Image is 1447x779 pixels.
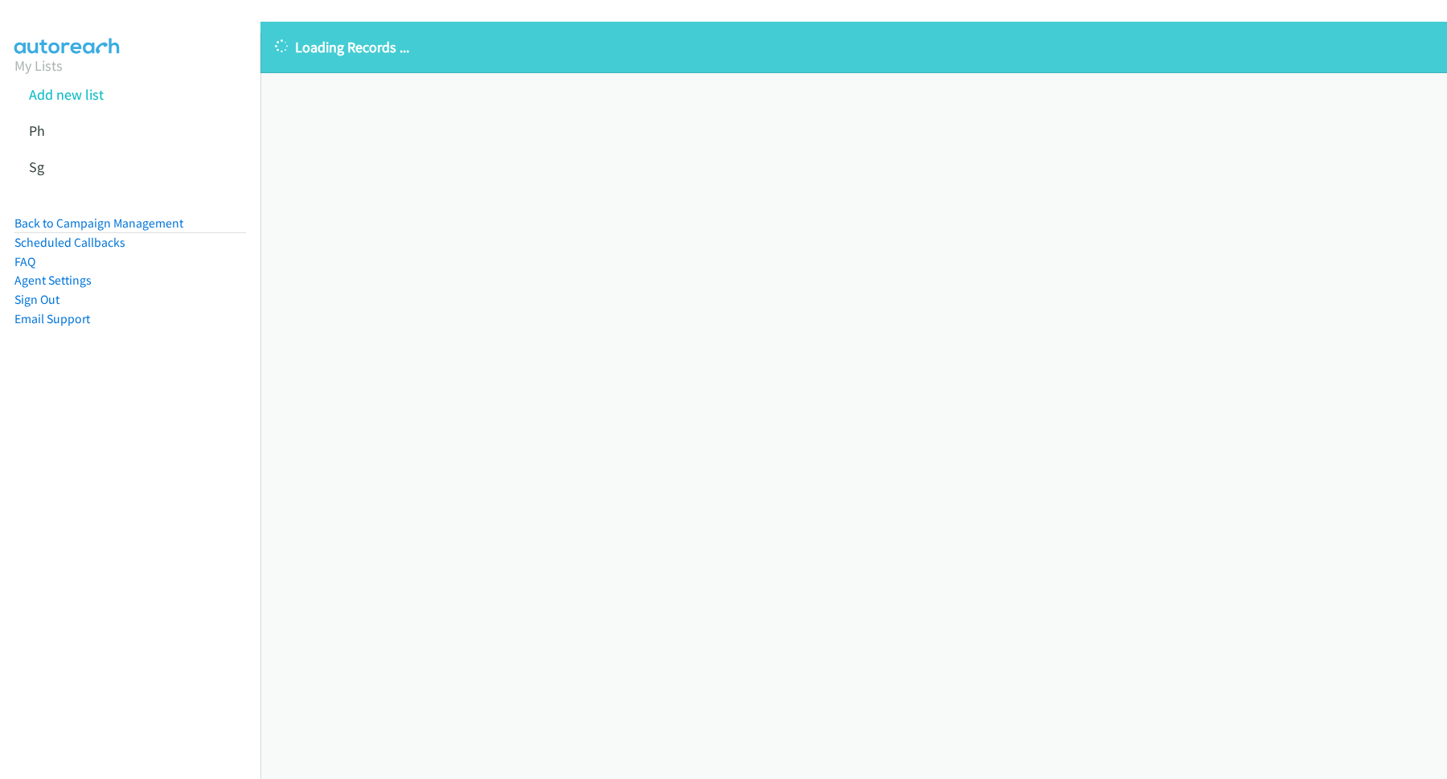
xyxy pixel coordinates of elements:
[14,292,59,307] a: Sign Out
[29,121,45,140] a: Ph
[14,311,90,326] a: Email Support
[275,36,1433,58] p: Loading Records ...
[14,254,35,269] a: FAQ
[14,273,92,288] a: Agent Settings
[14,215,183,231] a: Back to Campaign Management
[14,235,125,250] a: Scheduled Callbacks
[29,158,44,176] a: Sg
[14,56,63,75] a: My Lists
[29,85,104,104] a: Add new list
